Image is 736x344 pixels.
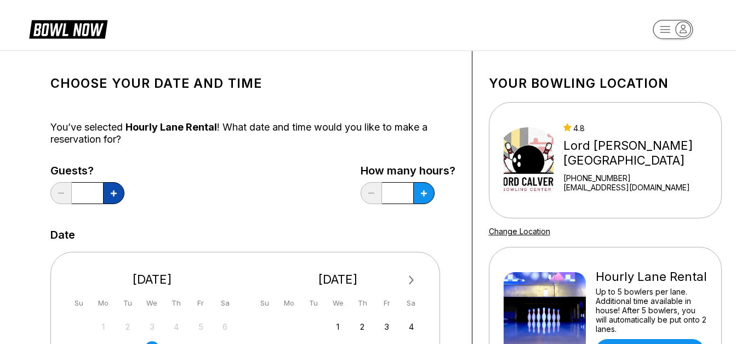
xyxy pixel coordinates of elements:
[218,296,232,311] div: Sa
[355,296,370,311] div: Th
[253,272,423,287] div: [DATE]
[596,269,707,284] div: Hourly Lane Rental
[125,121,217,133] span: Hourly Lane Rental
[361,165,455,177] label: How many hours?
[50,121,455,145] div: You’ve selected ! What date and time would you like to make a reservation for?
[120,319,135,334] div: Not available Tuesday, September 2nd, 2025
[193,319,208,334] div: Not available Friday, September 5th, 2025
[563,138,716,168] div: Lord [PERSON_NAME][GEOGRAPHIC_DATA]
[403,272,420,289] button: Next Month
[404,296,419,311] div: Sa
[96,296,111,311] div: Mo
[489,76,722,91] h1: Your bowling location
[306,296,321,311] div: Tu
[50,165,124,177] label: Guests?
[96,319,111,334] div: Not available Monday, September 1st, 2025
[169,296,184,311] div: Th
[71,296,86,311] div: Su
[563,173,716,183] div: [PHONE_NUMBER]
[120,296,135,311] div: Tu
[145,319,159,334] div: Not available Wednesday, September 3rd, 2025
[596,287,707,334] div: Up to 5 bowlers per lane. Additional time available in house! After 5 bowlers, you will automatic...
[404,319,419,334] div: Choose Saturday, October 4th, 2025
[145,296,159,311] div: We
[489,227,550,236] a: Change Location
[563,183,716,192] a: [EMAIL_ADDRESS][DOMAIN_NAME]
[169,319,184,334] div: Not available Thursday, September 4th, 2025
[193,296,208,311] div: Fr
[563,123,716,133] div: 4.8
[379,319,394,334] div: Choose Friday, October 3rd, 2025
[258,296,272,311] div: Su
[50,76,455,91] h1: Choose your Date and time
[504,119,554,201] img: Lord Calvert Bowling Center
[218,319,232,334] div: Not available Saturday, September 6th, 2025
[330,319,345,334] div: Choose Wednesday, October 1st, 2025
[355,319,370,334] div: Choose Thursday, October 2nd, 2025
[379,296,394,311] div: Fr
[50,229,75,241] label: Date
[282,296,296,311] div: Mo
[67,272,237,287] div: [DATE]
[330,296,345,311] div: We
